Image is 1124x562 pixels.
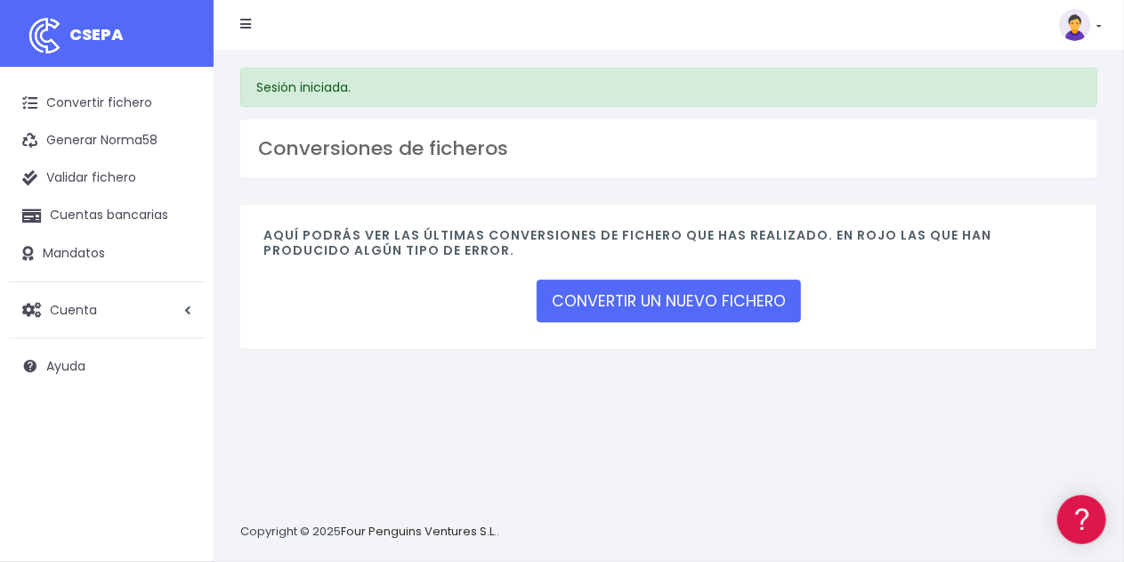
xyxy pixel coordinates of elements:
[240,68,1097,107] div: Sesión iniciada.
[9,122,205,159] a: Generar Norma58
[9,291,205,329] a: Cuenta
[18,455,338,483] a: API
[18,281,338,308] a: Videotutoriales
[9,159,205,197] a: Validar fichero
[18,197,338,214] div: Convertir ficheros
[1059,9,1091,41] img: profile
[341,523,497,540] a: Four Penguins Ventures S.L.
[258,137,1080,160] h3: Conversiones de ficheros
[18,124,338,141] div: Información general
[240,523,499,542] p: Copyright © 2025 .
[9,85,205,122] a: Convertir fichero
[18,225,338,253] a: Formatos
[9,347,205,385] a: Ayuda
[18,308,338,336] a: Perfiles de empresas
[537,280,801,322] a: CONVERTIR UN NUEVO FICHERO
[18,428,338,444] div: Programadores
[18,382,338,410] a: General
[9,197,205,234] a: Cuentas bancarias
[46,357,85,375] span: Ayuda
[50,300,97,318] span: Cuenta
[18,253,338,281] a: Problemas habituales
[9,235,205,273] a: Mandatos
[18,354,338,371] div: Facturación
[69,23,124,45] span: CSEPA
[263,228,1074,267] h4: Aquí podrás ver las últimas conversiones de fichero que has realizado. En rojo las que han produc...
[245,513,343,530] a: POWERED BY ENCHANT
[18,151,338,179] a: Información general
[22,13,67,58] img: logo
[18,476,338,508] button: Contáctanos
